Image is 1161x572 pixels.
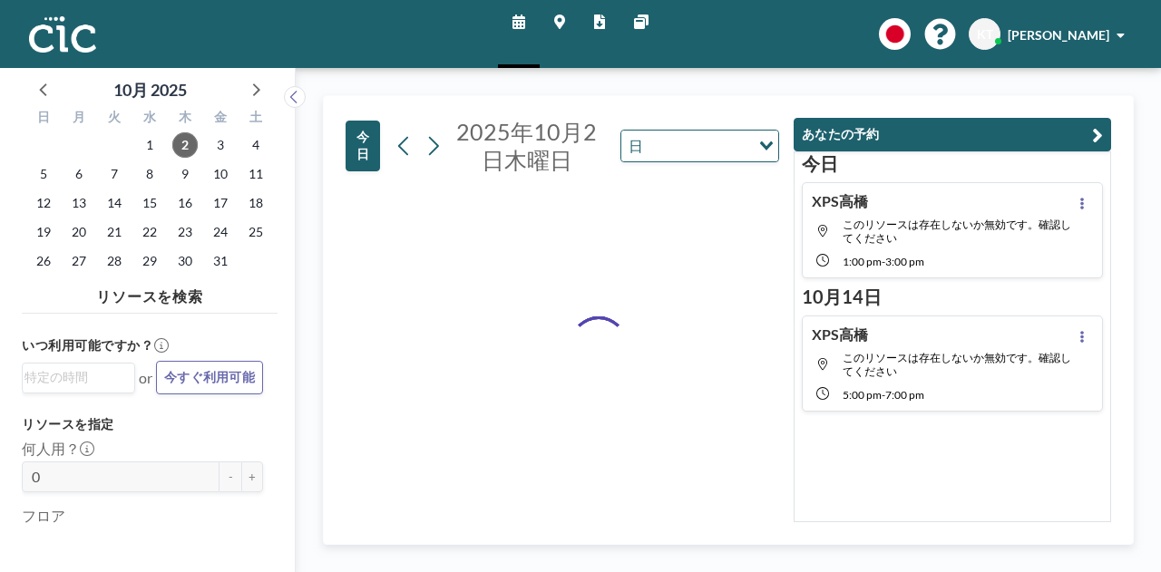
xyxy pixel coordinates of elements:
span: 2025年10月6日月曜日 [66,161,92,187]
span: 2025年10月25日土曜日 [243,219,268,245]
span: 2025年10月2日木曜日 [172,132,198,158]
span: 2025年10月21日火曜日 [102,219,127,245]
span: 2025年10月8日水曜日 [137,161,162,187]
span: 2025年10月19日日曜日 [31,219,56,245]
div: 10月 2025 [113,77,187,102]
span: 2025年10月2日木曜日 [456,118,597,173]
div: 金 [202,107,238,131]
span: 2025年10月3日金曜日 [208,132,233,158]
div: 木 [167,107,202,131]
span: 2025年10月27日月曜日 [66,248,92,274]
span: 2025年10月9日木曜日 [172,161,198,187]
button: あなたの予約 [794,118,1111,151]
span: KT [977,26,993,43]
span: 2025年10月22日水曜日 [137,219,162,245]
h4: リソースを検索 [22,280,278,305]
label: 何人用？ [22,440,94,458]
span: 3:00 PM [885,255,924,268]
button: 今すぐ利用可能 [156,361,263,394]
span: 2025年10月15日水曜日 [137,190,162,216]
img: organization-logo [29,16,96,53]
span: 7:00 PM [885,388,924,402]
div: 火 [97,107,132,131]
span: 2025年10月10日金曜日 [208,161,233,187]
button: + [241,461,263,492]
span: 2025年10月23日木曜日 [172,219,198,245]
input: Search for option [24,367,124,387]
label: フロア [22,507,65,525]
span: [PERSON_NAME] [1008,27,1109,43]
span: 2025年10月14日火曜日 [102,190,127,216]
span: 2025年10月26日日曜日 [31,248,56,274]
span: 日 [625,134,647,158]
button: - [220,461,241,492]
span: 2025年10月13日月曜日 [66,190,92,216]
span: 2025年10月30日木曜日 [172,248,198,274]
span: 2025年10月12日日曜日 [31,190,56,216]
span: 5:00 PM [843,388,882,402]
span: 1:00 PM [843,255,882,268]
div: 日 [26,107,62,131]
span: 2025年10月16日木曜日 [172,190,198,216]
span: 2025年10月18日土曜日 [243,190,268,216]
span: or [139,369,152,387]
span: 今すぐ利用可能 [164,369,255,386]
span: 2025年10月4日土曜日 [243,132,268,158]
span: 2025年10月17日金曜日 [208,190,233,216]
span: このリソースは存在しないか無効です。確認してください [843,351,1071,378]
span: 2025年10月31日金曜日 [208,248,233,274]
span: - [882,255,885,268]
span: 2025年10月11日土曜日 [243,161,268,187]
div: 月 [62,107,97,131]
h4: XPS高橋 [812,325,868,344]
span: 2025年10月5日日曜日 [31,161,56,187]
h3: リソースを指定 [22,416,263,432]
span: 2025年10月24日金曜日 [208,219,233,245]
h4: XPS高橋 [812,192,868,210]
span: 2025年10月7日火曜日 [102,161,127,187]
span: 2025年10月1日水曜日 [137,132,162,158]
h3: 10月14日 [802,286,1103,308]
div: 土 [238,107,273,131]
span: このリソースは存在しないか無効です。確認してください [843,218,1071,245]
span: 2025年10月28日火曜日 [102,248,127,274]
span: 2025年10月29日水曜日 [137,248,162,274]
button: 今日 [346,121,380,171]
h3: 今日 [802,152,1103,175]
div: Search for option [621,131,778,161]
div: Search for option [23,364,134,391]
div: 水 [132,107,168,131]
input: Search for option [649,134,748,158]
span: 2025年10月20日月曜日 [66,219,92,245]
span: - [882,388,885,402]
